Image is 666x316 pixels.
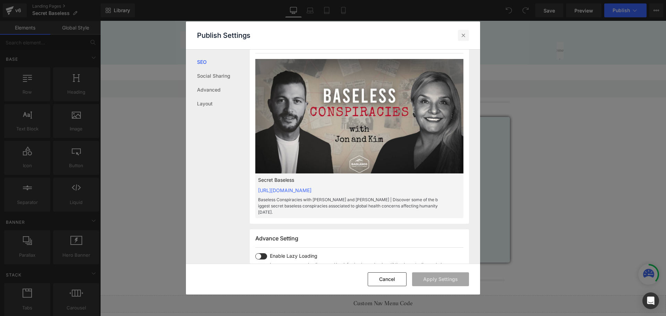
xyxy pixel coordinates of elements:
[642,292,659,309] div: Open Intercom Messenger
[368,272,407,286] button: Cancel
[270,262,443,268] span: Improve your page loading speed by deferring image loads until they're actually needed.
[197,55,250,69] a: SEO
[412,272,469,286] button: Apply Settings
[258,197,438,215] p: Baseless Conspiracies with [PERSON_NAME] and [PERSON_NAME] | Discover some of the biggest secret ...
[197,31,250,40] p: Publish Settings
[255,235,298,242] span: Advance Setting
[258,187,311,193] a: [URL][DOMAIN_NAME]
[197,83,250,97] a: Advanced
[197,97,250,111] a: Layout
[270,253,443,259] span: Enable Lazy Loading
[161,96,404,242] iframe: Baseless Conspiracies Ep. 144 NATO Narratives Media Meltdowns & a Brightcore Boost with Kim Bright
[197,69,250,83] a: Social Sharing
[258,176,438,184] p: Secret Baseless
